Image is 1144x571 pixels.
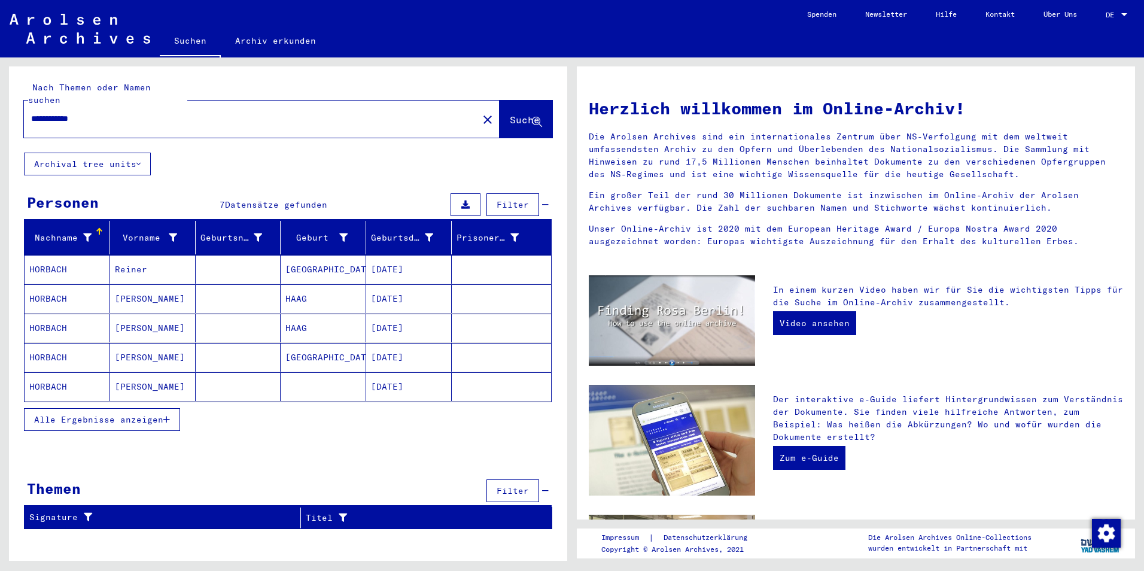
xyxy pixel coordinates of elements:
[25,372,110,401] mat-cell: HORBACH
[1078,528,1123,558] img: yv_logo.png
[34,414,163,425] span: Alle Ergebnisse anzeigen
[110,255,196,284] mat-cell: Reiner
[510,114,540,126] span: Suche
[285,232,348,244] div: Geburt‏
[28,82,151,105] mat-label: Nach Themen oder Namen suchen
[773,311,856,335] a: Video ansehen
[486,193,539,216] button: Filter
[24,408,180,431] button: Alle Ergebnisse anzeigen
[366,372,452,401] mat-cell: [DATE]
[10,14,150,44] img: Arolsen_neg.svg
[1091,518,1120,547] div: Zustimmung ändern
[110,221,196,254] mat-header-cell: Vorname
[225,199,327,210] span: Datensätze gefunden
[589,96,1123,121] h1: Herzlich willkommen im Online-Archiv!
[25,284,110,313] mat-cell: HORBACH
[221,26,330,55] a: Archiv erkunden
[110,372,196,401] mat-cell: [PERSON_NAME]
[601,531,762,544] div: |
[27,478,81,499] div: Themen
[1106,11,1119,19] span: DE
[306,512,522,524] div: Titel
[306,508,537,527] div: Titel
[773,446,845,470] a: Zum e-Guide
[480,113,495,127] mat-icon: close
[110,314,196,342] mat-cell: [PERSON_NAME]
[486,479,539,502] button: Filter
[654,531,762,544] a: Datenschutzerklärung
[589,130,1123,181] p: Die Arolsen Archives sind ein internationales Zentrum über NS-Verfolgung mit dem weltweit umfasse...
[366,221,452,254] mat-header-cell: Geburtsdatum
[110,343,196,372] mat-cell: [PERSON_NAME]
[366,314,452,342] mat-cell: [DATE]
[29,511,285,524] div: Signature
[457,232,519,244] div: Prisoner #
[200,228,281,247] div: Geburtsname
[366,255,452,284] mat-cell: [DATE]
[589,385,755,496] img: eguide.jpg
[366,343,452,372] mat-cell: [DATE]
[452,221,551,254] mat-header-cell: Prisoner #
[371,232,433,244] div: Geburtsdatum
[497,485,529,496] span: Filter
[476,107,500,131] button: Clear
[115,232,177,244] div: Vorname
[457,228,537,247] div: Prisoner #
[589,223,1123,248] p: Unser Online-Archiv ist 2020 mit dem European Heritage Award / Europa Nostra Award 2020 ausgezeic...
[25,314,110,342] mat-cell: HORBACH
[281,314,366,342] mat-cell: HAAG
[868,543,1032,554] p: wurden entwickelt in Partnerschaft mit
[281,221,366,254] mat-header-cell: Geburt‏
[115,228,195,247] div: Vorname
[281,255,366,284] mat-cell: [GEOGRAPHIC_DATA]
[25,255,110,284] mat-cell: HORBACH
[29,508,300,527] div: Signature
[500,101,552,138] button: Suche
[589,275,755,366] img: video.jpg
[601,531,649,544] a: Impressum
[200,232,263,244] div: Geburtsname
[589,189,1123,214] p: Ein großer Teil der rund 30 Millionen Dokumente ist inzwischen im Online-Archiv der Arolsen Archi...
[281,284,366,313] mat-cell: HAAG
[868,532,1032,543] p: Die Arolsen Archives Online-Collections
[366,284,452,313] mat-cell: [DATE]
[25,221,110,254] mat-header-cell: Nachname
[497,199,529,210] span: Filter
[29,232,92,244] div: Nachname
[773,284,1123,309] p: In einem kurzen Video haben wir für Sie die wichtigsten Tipps für die Suche im Online-Archiv zusa...
[220,199,225,210] span: 7
[27,192,99,213] div: Personen
[601,544,762,555] p: Copyright © Arolsen Archives, 2021
[160,26,221,57] a: Suchen
[24,153,151,175] button: Archival tree units
[371,228,451,247] div: Geburtsdatum
[110,284,196,313] mat-cell: [PERSON_NAME]
[29,228,109,247] div: Nachname
[773,393,1123,444] p: Der interaktive e-Guide liefert Hintergrundwissen zum Verständnis der Dokumente. Sie finden viele...
[285,228,366,247] div: Geburt‏
[196,221,281,254] mat-header-cell: Geburtsname
[281,343,366,372] mat-cell: [GEOGRAPHIC_DATA]
[25,343,110,372] mat-cell: HORBACH
[1092,519,1121,548] img: Zustimmung ändern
